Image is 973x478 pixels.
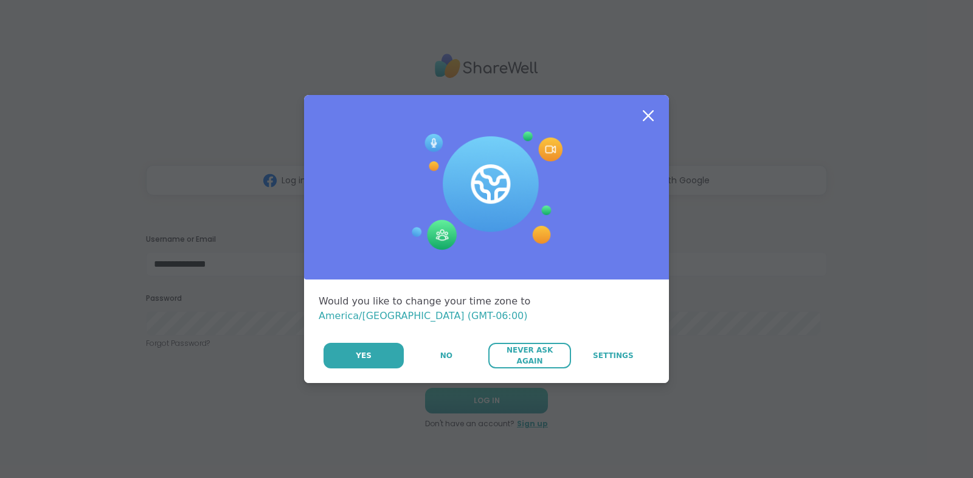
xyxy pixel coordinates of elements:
[572,343,654,368] a: Settings
[440,350,452,361] span: No
[593,350,634,361] span: Settings
[319,310,528,322] span: America/[GEOGRAPHIC_DATA] (GMT-06:00)
[319,294,654,323] div: Would you like to change your time zone to
[494,345,564,367] span: Never Ask Again
[356,350,372,361] span: Yes
[324,343,404,368] button: Yes
[405,343,487,368] button: No
[410,132,563,251] img: Session Experience
[488,343,570,368] button: Never Ask Again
